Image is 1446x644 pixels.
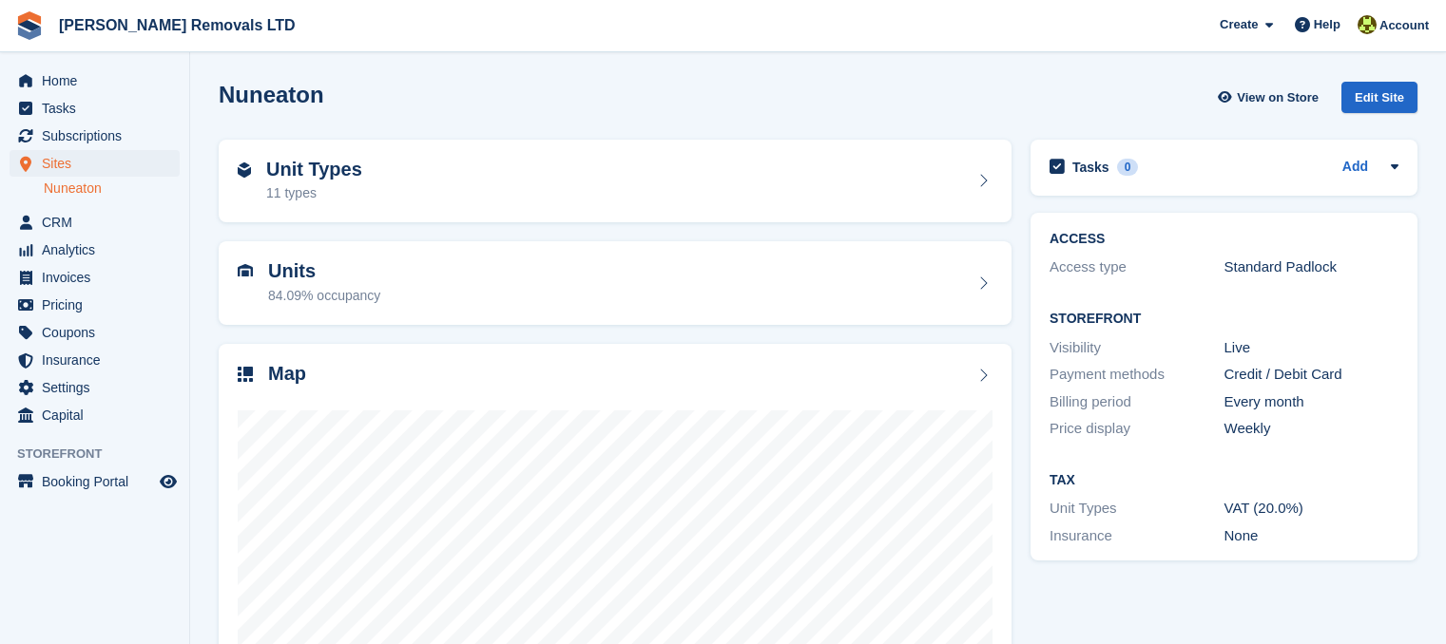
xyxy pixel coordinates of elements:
span: Account [1379,16,1429,35]
img: Sean Glenn [1358,15,1377,34]
div: 11 types [266,183,362,203]
span: Home [42,67,156,94]
span: Invoices [42,264,156,291]
img: unit-type-icn-2b2737a686de81e16bb02015468b77c625bbabd49415b5ef34ead5e3b44a266d.svg [238,162,251,178]
a: menu [10,402,180,428]
h2: Units [268,260,380,282]
h2: Tasks [1072,159,1109,176]
a: menu [10,319,180,346]
div: Live [1224,337,1399,359]
span: View on Store [1237,88,1319,107]
a: Add [1342,157,1368,179]
span: Subscriptions [42,123,156,149]
a: Preview store [157,470,180,493]
div: Access type [1050,256,1224,278]
span: Analytics [42,237,156,263]
a: menu [10,264,180,291]
a: menu [10,209,180,236]
span: Capital [42,402,156,428]
span: Insurance [42,347,156,373]
span: Pricing [42,292,156,318]
a: menu [10,123,180,149]
span: Help [1314,15,1340,34]
div: Billing period [1050,391,1224,413]
a: Units 84.09% occupancy [219,241,1012,325]
span: Sites [42,150,156,177]
a: menu [10,374,180,401]
a: menu [10,347,180,373]
div: Weekly [1224,418,1399,440]
a: Unit Types 11 types [219,140,1012,223]
div: Standard Padlock [1224,256,1399,278]
span: Storefront [17,445,189,464]
a: Nuneaton [44,180,180,198]
h2: Tax [1050,473,1398,488]
a: Edit Site [1341,82,1417,121]
h2: Map [268,363,306,385]
div: Visibility [1050,337,1224,359]
div: Insurance [1050,525,1224,547]
a: menu [10,237,180,263]
div: Price display [1050,418,1224,440]
div: VAT (20.0%) [1224,498,1399,520]
img: unit-icn-7be61d7bf1b0ce9d3e12c5938cc71ed9869f7b940bace4675aadf7bd6d80202e.svg [238,264,253,277]
h2: ACCESS [1050,232,1398,247]
div: Edit Site [1341,82,1417,113]
div: Every month [1224,391,1399,413]
a: menu [10,150,180,177]
span: Coupons [42,319,156,346]
a: menu [10,292,180,318]
a: View on Store [1215,82,1326,113]
div: Unit Types [1050,498,1224,520]
div: None [1224,525,1399,547]
div: Payment methods [1050,364,1224,386]
h2: Nuneaton [219,82,324,107]
a: menu [10,95,180,122]
img: stora-icon-8386f47178a22dfd0bd8f6a31ec36ba5ce8667c1dd55bd0f319d3a0aa187defe.svg [15,11,44,40]
div: 84.09% occupancy [268,286,380,306]
h2: Unit Types [266,159,362,180]
a: menu [10,67,180,94]
div: 0 [1117,159,1139,176]
div: Credit / Debit Card [1224,364,1399,386]
span: Booking Portal [42,468,156,495]
a: menu [10,468,180,495]
span: Tasks [42,95,156,122]
span: Create [1220,15,1258,34]
img: map-icn-33ee37083ee616e46c38cad1a60f524a97daa1e2b2c8c0bc3eb3415660979fc1.svg [238,367,253,382]
h2: Storefront [1050,312,1398,327]
span: CRM [42,209,156,236]
a: [PERSON_NAME] Removals LTD [51,9,303,41]
span: Settings [42,374,156,401]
